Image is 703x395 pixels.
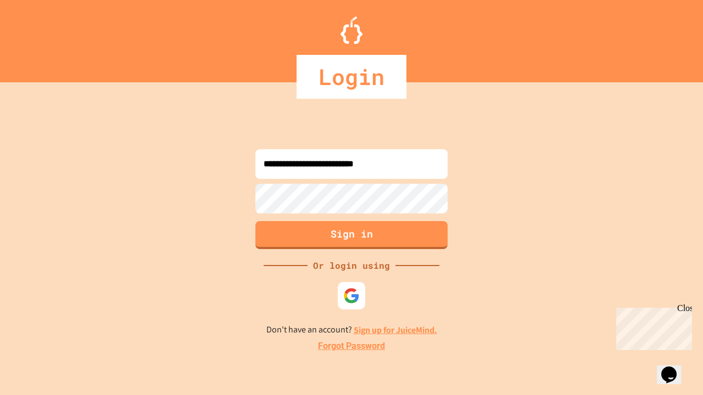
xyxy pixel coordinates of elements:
[318,340,385,353] a: Forgot Password
[4,4,76,70] div: Chat with us now!Close
[255,221,448,249] button: Sign in
[343,287,360,304] img: google-icon.svg
[354,324,437,336] a: Sign up for JuiceMind.
[266,323,437,337] p: Don't have an account?
[612,303,692,350] iframe: chat widget
[308,259,395,272] div: Or login using
[657,351,692,384] iframe: chat widget
[341,16,362,44] img: Logo.svg
[297,55,406,99] div: Login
